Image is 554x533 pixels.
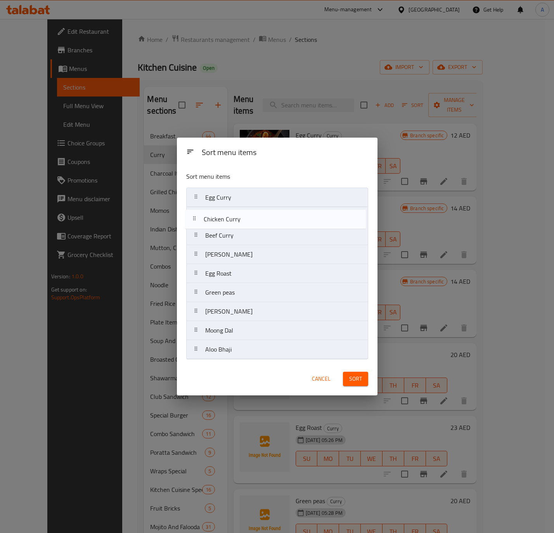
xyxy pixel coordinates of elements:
[309,372,334,386] button: Cancel
[343,372,368,386] button: Sort
[312,374,331,384] span: Cancel
[199,144,371,162] div: Sort menu items
[349,374,362,384] span: Sort
[186,172,331,181] p: Sort menu items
